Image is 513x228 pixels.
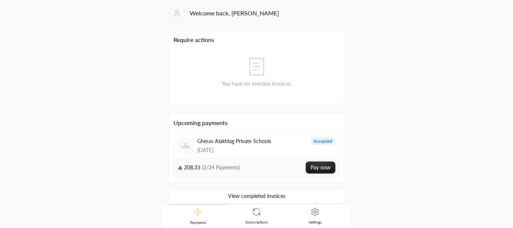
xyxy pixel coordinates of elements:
span: accepted [314,138,332,144]
a: View completed invoices [169,189,344,204]
img: Logo [179,139,193,153]
span: Upcoming payments [174,118,339,127]
a: Settings [286,204,344,228]
span: Gheras Alakhlag Private Schools [197,137,271,145]
a: LogoGheras Alakhlag Private Schools[DATE]accepted 208.33 (2/24 Payments)Pay now [174,133,339,178]
a: Payments [169,204,227,228]
span: 208.33 [178,164,240,171]
h2: Welcome back, [PERSON_NAME] [190,9,279,18]
button: Pay now [306,162,335,174]
span: Payments [190,220,206,225]
a: Subscriptions [227,204,286,228]
span: Subscriptions [245,219,268,225]
span: Require actions [174,35,339,100]
span: ( 2/24 Payments ) [202,164,240,171]
span: You have no overdue invoices. [222,80,291,88]
span: Settings [309,219,321,225]
span: [DATE] [197,146,271,154]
